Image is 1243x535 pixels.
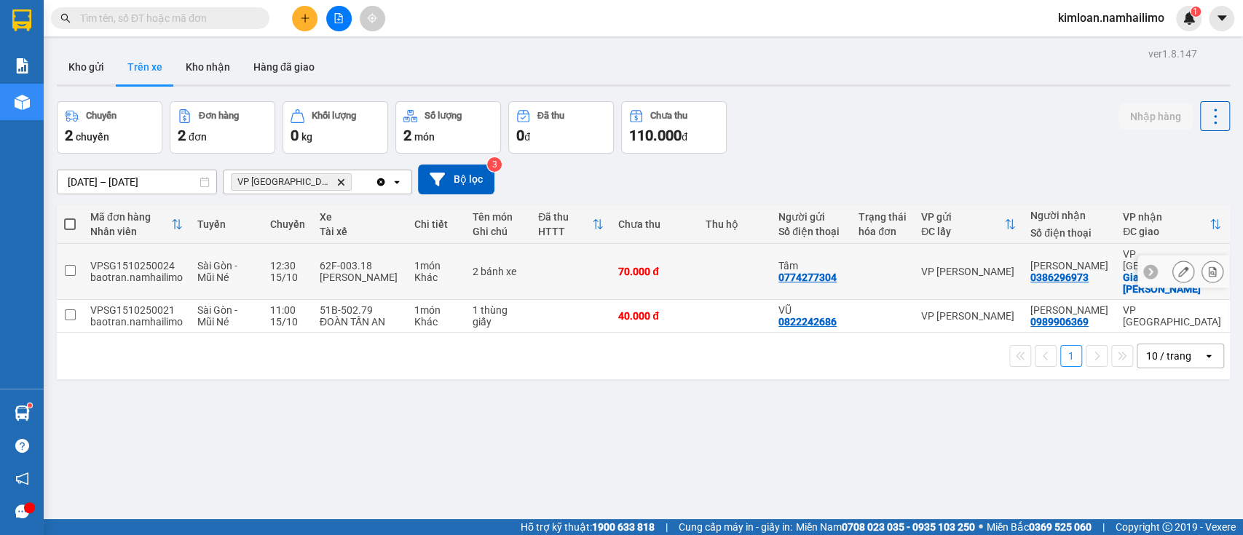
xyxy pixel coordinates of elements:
[537,111,564,121] div: Đã thu
[1102,519,1105,535] span: |
[86,111,117,121] div: Chuyến
[1123,248,1221,272] div: VP [GEOGRAPHIC_DATA]
[1123,226,1210,237] div: ĐC giao
[921,266,1016,277] div: VP [PERSON_NAME]
[621,101,727,154] button: Chưa thu110.000đ
[1029,521,1092,533] strong: 0369 525 060
[778,211,844,223] div: Người gửi
[508,101,614,154] button: Đã thu0đ
[270,218,305,230] div: Chuyến
[57,101,162,154] button: Chuyến2chuyến
[320,226,400,237] div: Tài xế
[15,439,29,453] span: question-circle
[197,304,237,328] span: Sài Gòn - Mũi Né
[418,165,494,194] button: Bộ lọc
[778,260,844,272] div: Tâm
[516,127,524,144] span: 0
[355,175,356,189] input: Selected VP chợ Mũi Né.
[1146,349,1191,363] div: 10 / trang
[487,157,502,172] sup: 3
[414,260,458,272] div: 1 món
[921,310,1016,322] div: VP [PERSON_NAME]
[425,111,462,121] div: Số lượng
[473,266,524,277] div: 2 bánh xe
[375,176,387,188] svg: Clear all
[334,13,344,23] span: file-add
[326,6,352,31] button: file-add
[796,519,975,535] span: Miền Nam
[979,524,983,530] span: ⚪️
[538,226,592,237] div: HTTT
[682,131,687,143] span: đ
[414,218,458,230] div: Chi tiết
[90,260,183,272] div: VPSG1510250024
[1030,304,1108,316] div: THÙY TIÊN
[618,266,691,277] div: 70.000 đ
[538,211,592,223] div: Đã thu
[283,101,388,154] button: Khối lượng0kg
[629,127,682,144] span: 110.000
[90,316,183,328] div: baotran.namhailimo
[1191,7,1201,17] sup: 1
[1123,272,1221,295] div: Giao: 221 Huỳnh Thúc Kháng
[778,304,844,316] div: VŨ
[270,316,305,328] div: 15/10
[65,127,73,144] span: 2
[199,111,239,121] div: Đơn hàng
[618,310,691,322] div: 40.000 đ
[15,95,30,110] img: warehouse-icon
[395,101,501,154] button: Số lượng2món
[391,176,403,188] svg: open
[170,101,275,154] button: Đơn hàng2đơn
[60,13,71,23] span: search
[90,304,183,316] div: VPSG1510250021
[414,272,458,283] div: Khác
[778,316,837,328] div: 0822242686
[336,178,345,186] svg: Delete
[1060,345,1082,367] button: 1
[300,13,310,23] span: plus
[76,131,109,143] span: chuyến
[1116,205,1228,244] th: Toggle SortBy
[320,316,400,328] div: ĐOÀN TẤN AN
[414,316,458,328] div: Khác
[189,131,207,143] span: đơn
[178,127,186,144] span: 2
[320,304,400,316] div: 51B-502.79
[242,49,326,84] button: Hàng đã giao
[28,403,32,408] sup: 1
[1215,12,1228,25] span: caret-down
[301,131,312,143] span: kg
[367,13,377,23] span: aim
[414,304,458,316] div: 1 món
[292,6,317,31] button: plus
[1123,211,1210,223] div: VP nhận
[90,272,183,283] div: baotran.namhailimo
[12,9,31,31] img: logo-vxr
[237,176,331,188] span: VP chợ Mũi Né
[1118,103,1193,130] button: Nhập hàng
[778,272,837,283] div: 0774277304
[1183,12,1196,25] img: icon-new-feature
[116,49,174,84] button: Trên xe
[231,173,352,191] span: VP chợ Mũi Né, close by backspace
[291,127,299,144] span: 0
[320,260,400,272] div: 62F-003.18
[197,260,237,283] span: Sài Gòn - Mũi Né
[666,519,668,535] span: |
[270,260,305,272] div: 12:30
[592,521,655,533] strong: 1900 633 818
[1209,6,1234,31] button: caret-down
[1030,316,1089,328] div: 0989906369
[921,226,1004,237] div: ĐC lấy
[312,111,356,121] div: Khối lượng
[320,272,400,283] div: [PERSON_NAME]
[1203,350,1215,362] svg: open
[987,519,1092,535] span: Miền Bắc
[473,211,524,223] div: Tên món
[174,49,242,84] button: Kho nhận
[859,211,907,223] div: Trạng thái
[15,405,30,421] img: warehouse-icon
[1172,261,1194,282] div: Sửa đơn hàng
[1123,304,1221,328] div: VP [GEOGRAPHIC_DATA]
